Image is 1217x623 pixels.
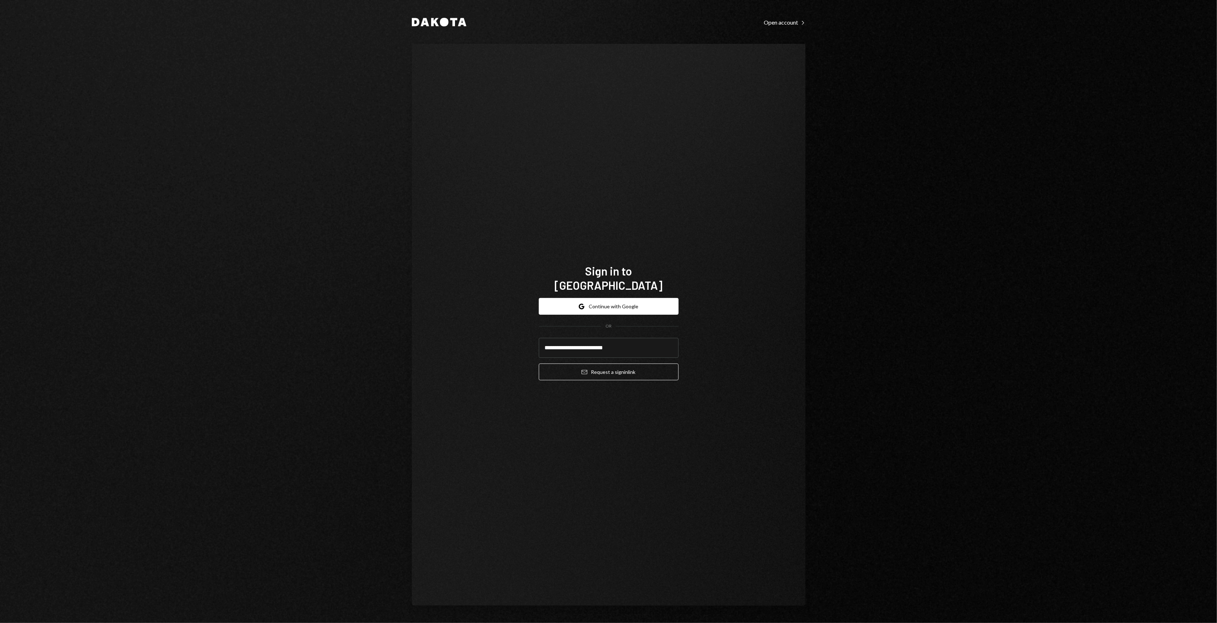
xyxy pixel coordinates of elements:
[539,264,679,292] h1: Sign in to [GEOGRAPHIC_DATA]
[539,298,679,315] button: Continue with Google
[764,19,806,26] div: Open account
[764,18,806,26] a: Open account
[539,364,679,380] button: Request a signinlink
[605,323,612,329] div: OR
